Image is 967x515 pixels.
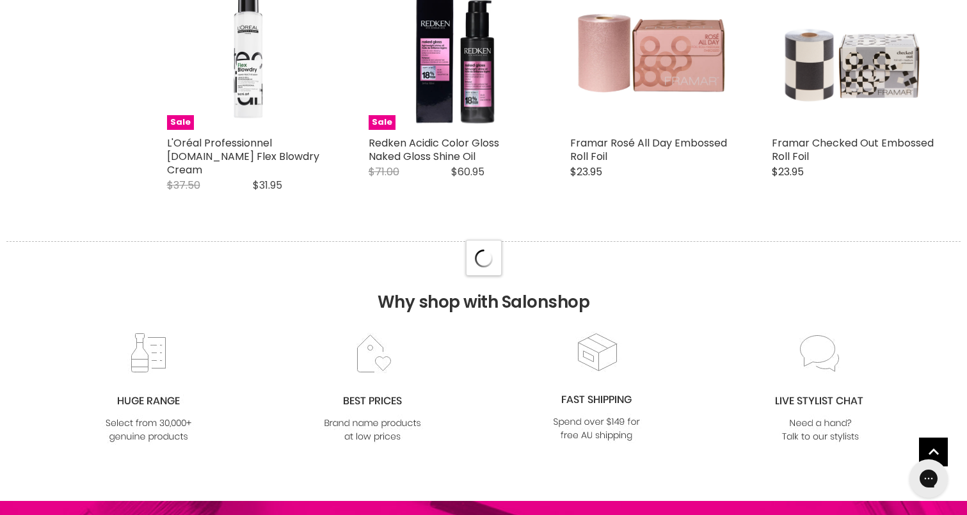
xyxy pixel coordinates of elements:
a: Framar Checked Out Embossed Roll Foil [772,136,934,164]
span: $23.95 [772,164,804,179]
span: Sale [369,115,396,130]
iframe: Gorgias live chat messenger [903,455,954,502]
a: L'Oréal Professionnel [DOMAIN_NAME] Flex Blowdry Cream [167,136,319,177]
img: prices.jpg [321,333,424,445]
h2: Why shop with Salonshop [6,241,961,331]
span: Back to top [919,438,948,471]
span: $60.95 [451,164,484,179]
span: $71.00 [369,164,399,179]
span: $37.50 [167,178,200,193]
img: chat_c0a1c8f7-3133-4fc6-855f-7264552747f6.jpg [769,333,872,445]
span: $23.95 [570,164,602,179]
img: fast.jpg [545,331,648,443]
img: range2_8cf790d4-220e-469f-917d-a18fed3854b6.jpg [97,333,200,445]
span: $31.95 [253,178,282,193]
span: Sale [167,115,194,130]
a: Back to top [919,438,948,466]
a: Framar Rosé All Day Embossed Roll Foil [570,136,727,164]
a: Redken Acidic Color Gloss Naked Gloss Shine Oil [369,136,499,164]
